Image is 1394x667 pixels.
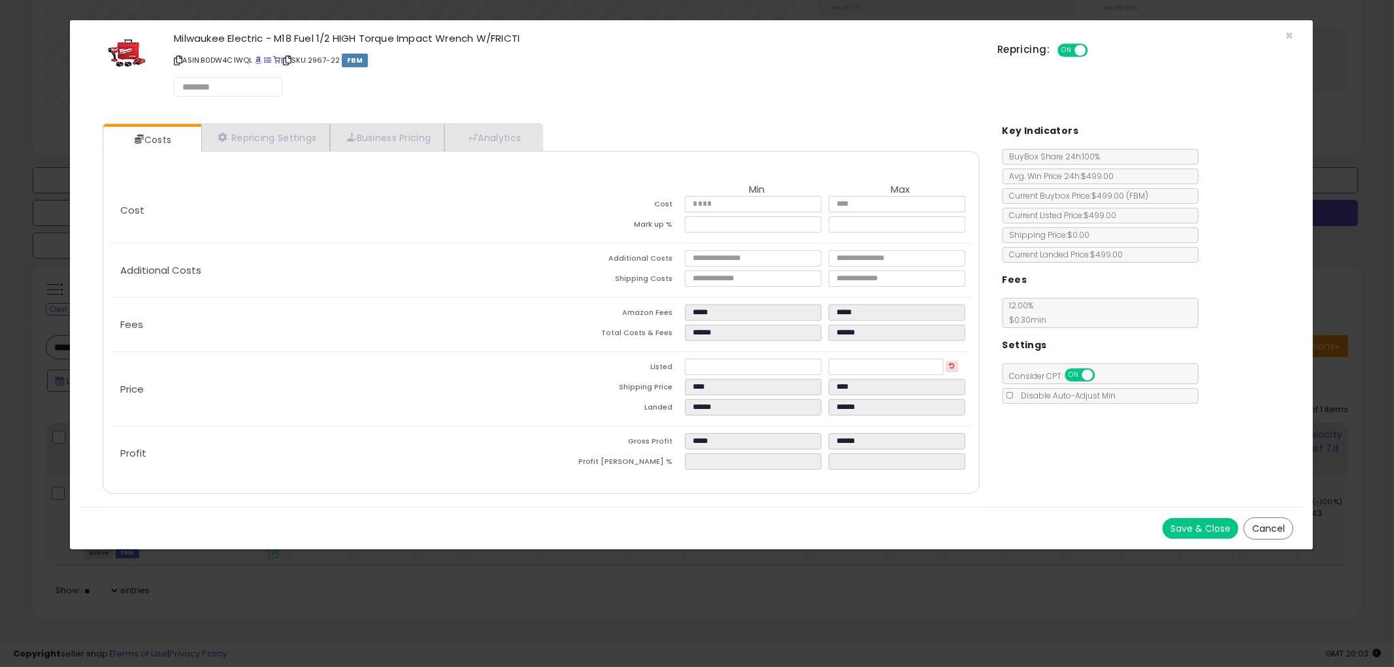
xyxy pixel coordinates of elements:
p: Price [110,384,541,395]
span: ON [1066,370,1082,381]
a: Business Pricing [330,124,444,151]
td: Shipping Costs [541,270,685,291]
span: Disable Auto-Adjust Min [1015,390,1116,401]
span: Current Buybox Price: [1003,190,1149,201]
a: BuyBox page [255,55,262,65]
h5: Fees [1003,272,1027,288]
span: Consider CPT: [1003,370,1112,382]
h3: Milwaukee Electric - M18 Fuel 1/2 HIGH Torque Impact Wrench W/FRICTI [174,33,978,43]
span: Avg. Win Price 24h: $499.00 [1003,171,1114,182]
p: Additional Costs [110,265,541,276]
a: Analytics [444,124,541,151]
img: 41sj-LuVUBL._SL60_.jpg [107,33,146,73]
td: Cost [541,196,685,216]
th: Min [685,184,829,196]
p: Fees [110,319,541,330]
p: Cost [110,205,541,216]
span: 12.00 % [1003,300,1047,325]
span: Current Listed Price: $499.00 [1003,210,1117,221]
td: Listed [541,359,685,379]
h5: Key Indicators [1003,123,1079,139]
span: OFF [1086,45,1107,56]
a: Costs [103,127,200,153]
a: Repricing Settings [201,124,331,151]
p: ASIN: B0DW4C1WQL | SKU: 2967-22 [174,50,978,71]
td: Gross Profit [541,433,685,453]
td: Landed [541,399,685,419]
td: Total Costs & Fees [541,325,685,345]
h5: Repricing: [997,44,1050,55]
span: ( FBM ) [1127,190,1149,201]
span: FBM [342,54,368,67]
a: Your listing only [273,55,280,65]
td: Amazon Fees [541,304,685,325]
span: Current Landed Price: $499.00 [1003,249,1123,260]
td: Shipping Price [541,379,685,399]
button: Cancel [1244,517,1293,540]
a: All offer listings [264,55,271,65]
h5: Settings [1003,337,1047,353]
p: Profit [110,448,541,459]
span: BuyBox Share 24h: 100% [1003,151,1101,162]
span: OFF [1093,370,1114,381]
span: $499.00 [1092,190,1149,201]
td: Profit [PERSON_NAME] % [541,453,685,474]
span: Shipping Price: $0.00 [1003,229,1090,240]
button: Save & Close [1163,518,1238,539]
th: Max [829,184,972,196]
td: Additional Costs [541,250,685,270]
span: × [1285,26,1293,45]
td: Mark up % [541,216,685,236]
span: $0.30 min [1003,314,1047,325]
span: ON [1059,45,1075,56]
